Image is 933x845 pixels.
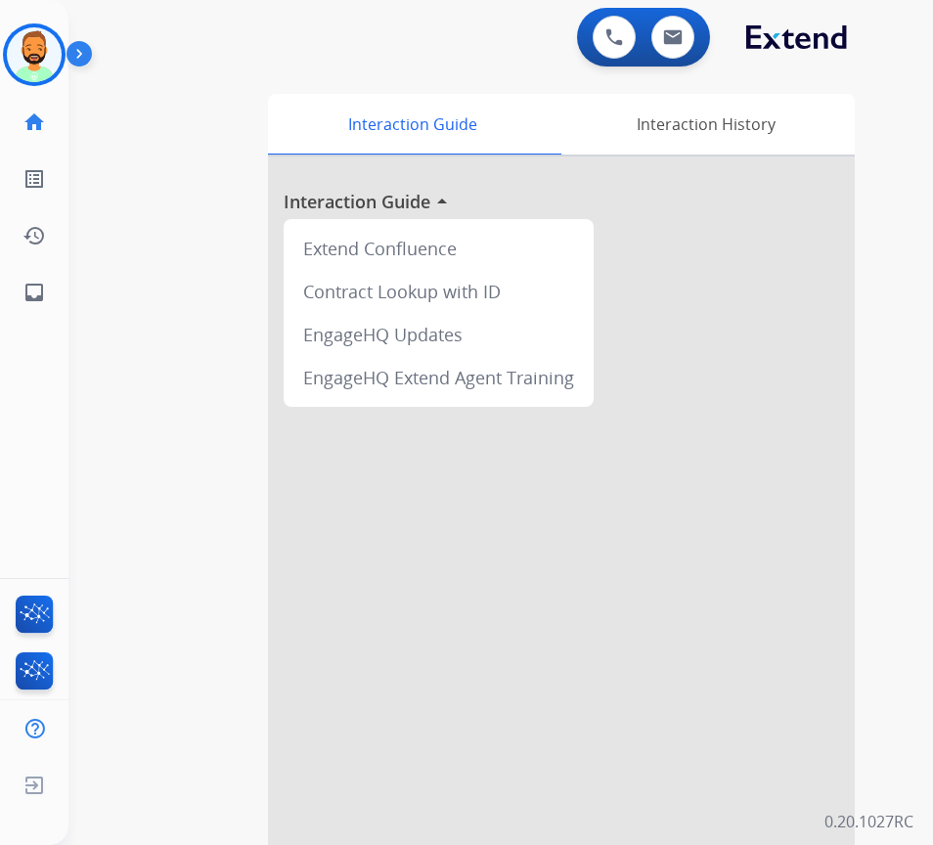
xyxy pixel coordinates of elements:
div: Interaction History [556,94,855,155]
img: avatar [7,27,62,82]
div: Extend Confluence [291,227,586,270]
div: EngageHQ Updates [291,313,586,356]
p: 0.20.1027RC [824,810,913,833]
mat-icon: history [22,224,46,247]
div: Interaction Guide [268,94,556,155]
div: Contract Lookup with ID [291,270,586,313]
mat-icon: list_alt [22,167,46,191]
mat-icon: inbox [22,281,46,304]
mat-icon: home [22,111,46,134]
div: EngageHQ Extend Agent Training [291,356,586,399]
